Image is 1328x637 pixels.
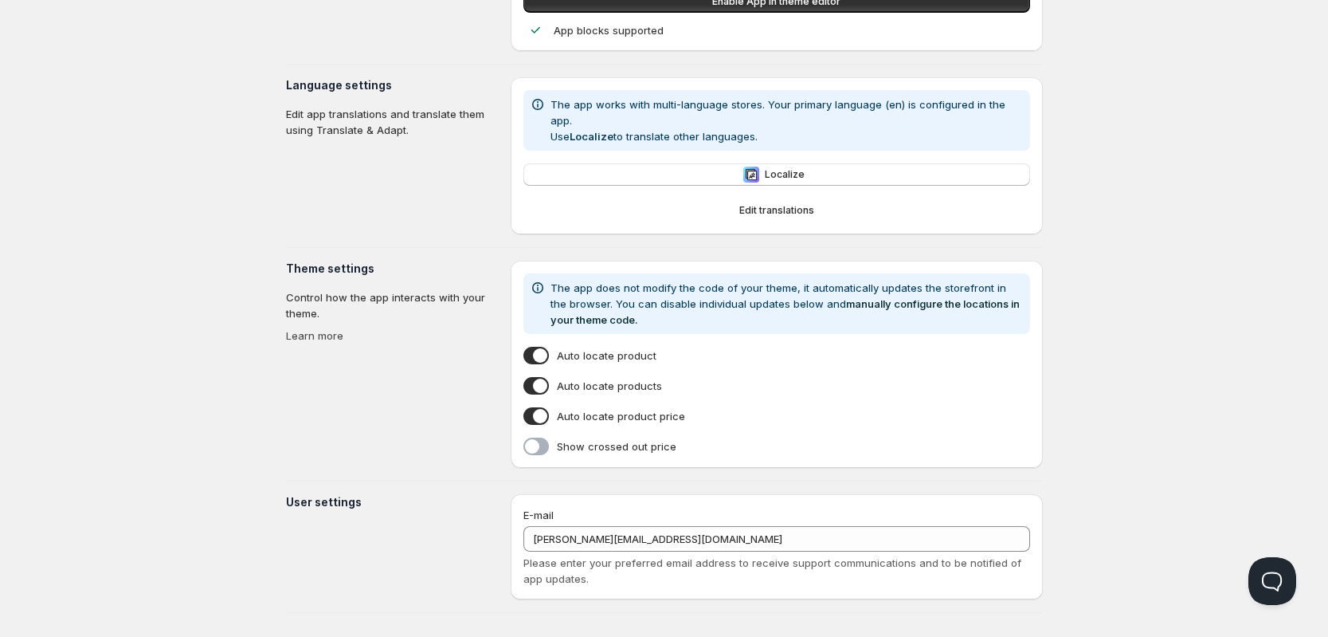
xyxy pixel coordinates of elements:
h3: User settings [286,494,499,510]
button: Edit translations [523,199,1029,222]
p: The app works with multi-language stores. Your primary language (en) is configured in the app. Us... [550,96,1023,144]
iframe: Help Scout Beacon - Open [1248,557,1296,605]
a: manually configure the locations in your theme code. [550,297,1020,326]
p: Control how the app interacts with your theme. [286,289,499,321]
h3: Language settings [286,77,499,93]
p: The app does not modify the code of your theme, it automatically updates the storefront in the br... [550,280,1023,328]
b: Localize [570,130,613,143]
img: Localize [743,167,759,183]
span: Edit translations [739,204,814,217]
h3: Theme settings [286,261,499,277]
button: LocalizeLocalize [523,163,1029,186]
p: Edit app translations and translate them using Translate & Adapt. [286,106,499,138]
a: Learn more [286,329,343,342]
p: App blocks supported [554,22,664,38]
span: Auto locate product price [557,408,685,424]
span: E-mail [523,509,554,521]
span: Show crossed out price [557,438,676,454]
span: Auto locate product [557,348,656,364]
span: Auto locate products [557,378,662,394]
span: Localize [765,168,805,181]
span: Please enter your preferred email address to receive support communications and to be notified of... [523,556,1021,585]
